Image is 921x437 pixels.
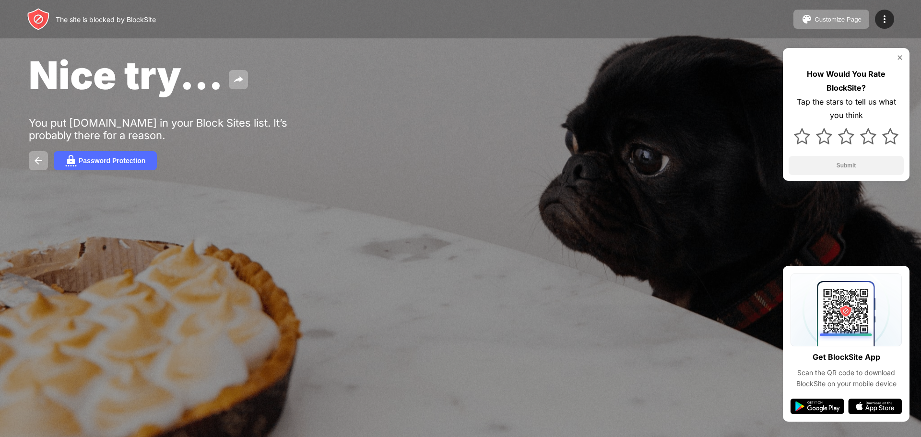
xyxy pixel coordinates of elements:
img: pallet.svg [801,13,813,25]
button: Customize Page [793,10,869,29]
span: Nice try... [29,52,223,98]
button: Password Protection [54,151,157,170]
div: How Would You Rate BlockSite? [789,67,904,95]
img: google-play.svg [791,399,844,414]
img: header-logo.svg [27,8,50,31]
img: password.svg [65,155,77,166]
button: Submit [789,156,904,175]
img: star.svg [816,128,832,144]
img: star.svg [882,128,898,144]
div: Customize Page [815,16,862,23]
img: back.svg [33,155,44,166]
div: The site is blocked by BlockSite [56,15,156,24]
img: rate-us-close.svg [896,54,904,61]
div: You put [DOMAIN_NAME] in your Block Sites list. It’s probably there for a reason. [29,117,325,142]
img: star.svg [860,128,876,144]
img: star.svg [838,128,854,144]
img: menu-icon.svg [879,13,890,25]
img: app-store.svg [848,399,902,414]
div: Get BlockSite App [813,350,880,364]
div: Scan the QR code to download BlockSite on your mobile device [791,367,902,389]
img: share.svg [233,74,244,85]
div: Tap the stars to tell us what you think [789,95,904,123]
div: Password Protection [79,157,145,165]
img: qrcode.svg [791,273,902,346]
img: star.svg [794,128,810,144]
